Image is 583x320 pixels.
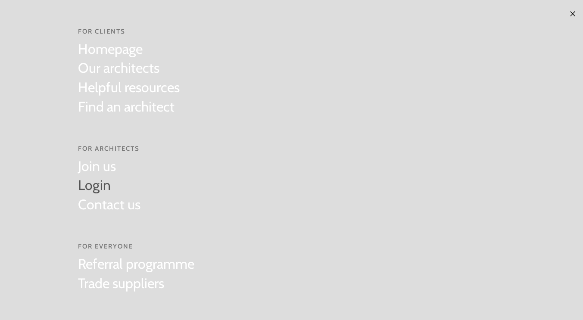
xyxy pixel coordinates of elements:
[78,59,180,78] a: Our architects
[78,195,140,214] a: Contact us
[78,176,140,195] a: Login
[78,255,194,274] a: Referral programme
[78,274,194,293] a: Trade suppliers
[78,78,180,97] a: Helpful resources
[78,157,140,176] a: Join us
[78,27,180,36] span: For Clients
[78,242,194,251] span: For everyone
[569,10,576,17] img: ×
[78,40,180,59] a: Homepage
[78,97,180,117] a: Find an architect
[78,144,140,153] span: For Architects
